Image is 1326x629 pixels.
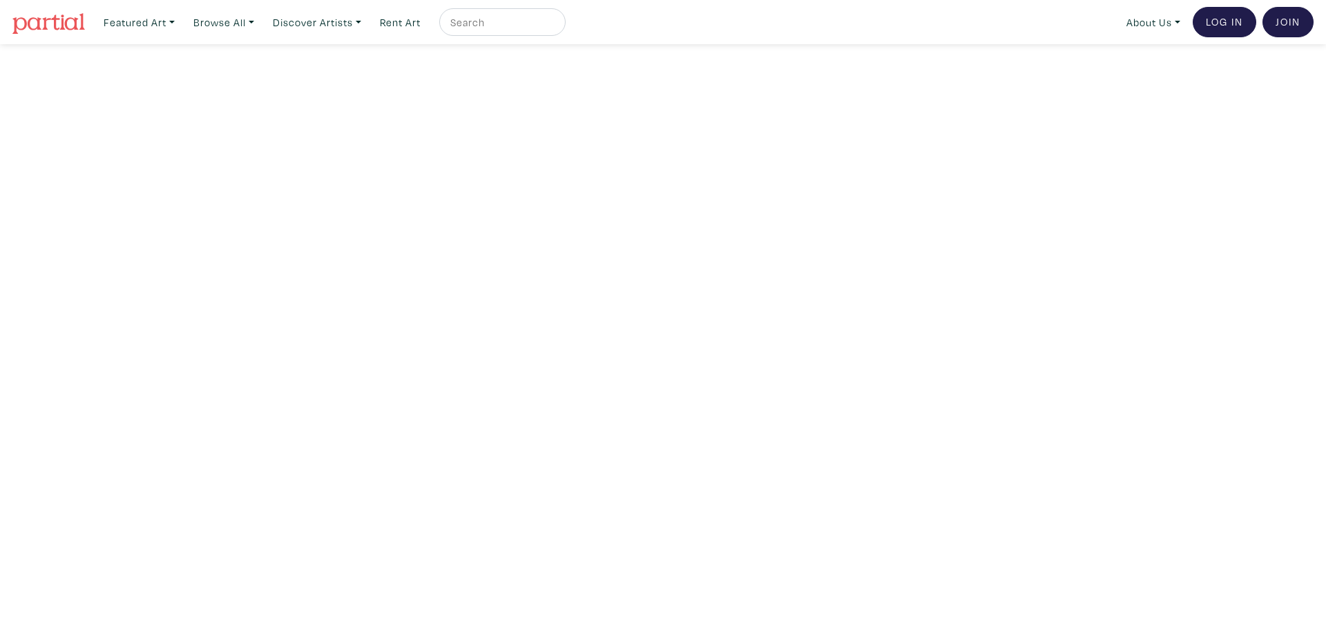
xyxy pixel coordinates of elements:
a: Rent Art [374,8,427,37]
a: Join [1262,7,1314,37]
input: Search [449,14,552,31]
a: Discover Artists [267,8,367,37]
a: Log In [1193,7,1256,37]
a: About Us [1120,8,1186,37]
a: Featured Art [97,8,181,37]
a: Browse All [187,8,260,37]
